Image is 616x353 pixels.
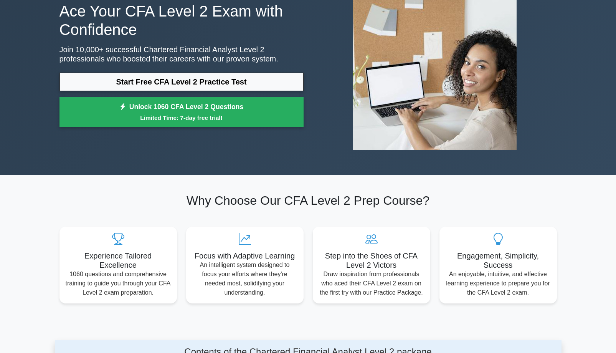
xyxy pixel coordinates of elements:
[446,251,551,270] h5: Engagement, Simplicity, Success
[319,270,424,297] p: Draw inspiration from professionals who aced their CFA Level 2 exam on the first try with our Pra...
[59,2,304,39] h1: Ace Your CFA Level 2 Exam with Confidence
[319,251,424,270] h5: Step into the Shoes of CFA Level 2 Victors
[66,251,171,270] h5: Experience Tailored Excellence
[69,113,294,122] small: Limited Time: 7-day free trial!
[192,251,297,260] h5: Focus with Adaptive Learning
[59,193,557,208] h2: Why Choose Our CFA Level 2 Prep Course?
[59,97,304,128] a: Unlock 1060 CFA Level 2 QuestionsLimited Time: 7-day free trial!
[66,270,171,297] p: 1060 questions and comprehensive training to guide you through your CFA Level 2 exam preparation.
[59,73,304,91] a: Start Free CFA Level 2 Practice Test
[192,260,297,297] p: An intelligent system designed to focus your efforts where they're needed most, solidifying your ...
[446,270,551,297] p: An enjoyable, intuitive, and effective learning experience to prepare you for the CFA Level 2 exam.
[59,45,304,63] p: Join 10,000+ successful Chartered Financial Analyst Level 2 professionals who boosted their caree...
